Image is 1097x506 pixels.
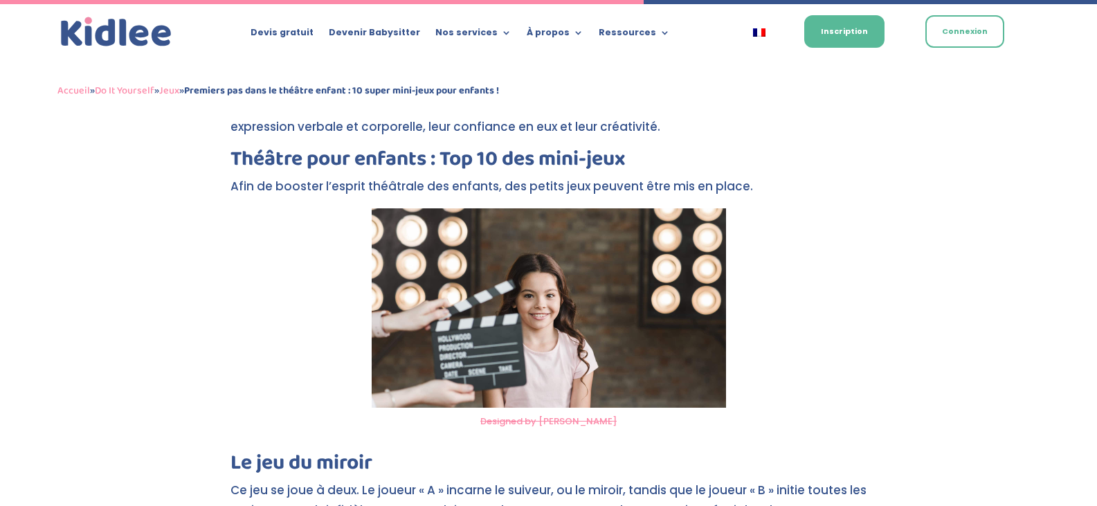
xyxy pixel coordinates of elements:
a: Ressources [599,28,670,43]
h2: Le jeu du miroir [230,453,867,480]
a: Devenir Babysitter [329,28,420,43]
img: Français [753,28,765,37]
img: Preparation fille pour jouer dans théâtre enfants [372,208,726,408]
a: À propos [527,28,583,43]
a: Do It Yourself [95,82,154,99]
h2: Théâtre pour enfants : Top 10 des mini-jeux [230,149,867,177]
a: Connexion [925,15,1004,48]
a: Inscription [804,15,885,48]
span: » » » [57,82,499,99]
img: logo_kidlee_bleu [57,14,175,51]
a: Kidlee Logo [57,14,175,51]
p: Ces différentes formes de théâtre offrent aux enfants une variété d’expériences pour développer l... [230,97,867,149]
a: Designed by [PERSON_NAME] [480,415,617,428]
p: Afin de booster l’esprit théâtrale des enfants, des petits jeux peuvent être mis en place. [230,177,867,208]
a: Devis gratuit [251,28,314,43]
strong: Premiers pas dans le théâtre enfant : 10 super mini-jeux pour enfants ! [184,82,499,99]
a: Nos services [435,28,511,43]
a: Accueil [57,82,90,99]
a: Jeux [159,82,179,99]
